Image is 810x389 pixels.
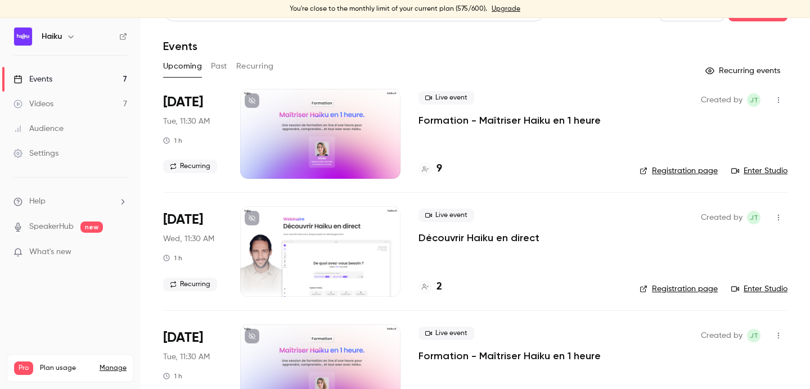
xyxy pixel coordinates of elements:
div: Sep 16 Tue, 11:30 AM (Europe/Paris) [163,89,222,179]
span: What's new [29,246,71,258]
h6: Haiku [42,31,62,42]
span: Live event [418,91,474,105]
span: Tue, 11:30 AM [163,351,210,363]
h4: 2 [436,279,442,295]
span: jT [750,93,758,107]
a: SpeakerHub [29,221,74,233]
div: Sep 17 Wed, 11:30 AM (Europe/Paris) [163,206,222,296]
div: 1 h [163,136,182,145]
a: Registration page [640,165,718,177]
span: Live event [418,209,474,222]
a: Manage [100,364,127,373]
span: jT [750,329,758,342]
div: Settings [13,148,58,159]
span: [DATE] [163,329,203,347]
a: Upgrade [492,4,520,13]
button: Past [211,57,227,75]
button: Recurring [236,57,274,75]
span: jean Touzet [747,329,760,342]
span: Created by [701,93,742,107]
span: Live event [418,327,474,340]
a: Formation - Maîtriser Haiku en 1 heure [418,349,601,363]
span: [DATE] [163,211,203,229]
span: Tue, 11:30 AM [163,116,210,127]
span: Recurring [163,278,217,291]
button: Upcoming [163,57,202,75]
a: Découvrir Haiku en direct [418,231,539,245]
h4: 9 [436,161,442,177]
span: new [80,221,103,233]
span: jT [750,211,758,224]
a: 2 [418,279,442,295]
span: Help [29,196,46,207]
a: Registration page [640,283,718,295]
span: jean Touzet [747,93,760,107]
span: Created by [701,329,742,342]
span: Wed, 11:30 AM [163,233,214,245]
a: Formation - Maîtriser Haiku en 1 heure [418,114,601,127]
span: Recurring [163,160,217,173]
div: 1 h [163,254,182,263]
li: help-dropdown-opener [13,196,127,207]
span: jean Touzet [747,211,760,224]
a: 9 [418,161,442,177]
span: Pro [14,361,33,375]
span: Created by [701,211,742,224]
div: Videos [13,98,53,110]
img: Haiku [14,28,32,46]
span: [DATE] [163,93,203,111]
div: Audience [13,123,64,134]
button: Recurring events [700,62,787,80]
a: Enter Studio [731,283,787,295]
div: 1 h [163,372,182,381]
span: Plan usage [40,364,93,373]
a: Enter Studio [731,165,787,177]
h1: Events [163,39,197,53]
div: Events [13,74,52,85]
